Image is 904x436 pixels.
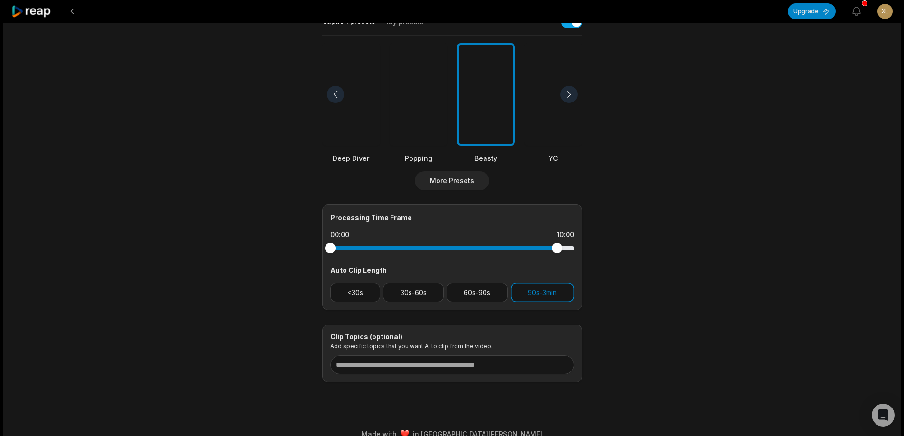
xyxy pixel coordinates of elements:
[387,17,424,35] button: My presets
[447,283,508,302] button: 60s-90s
[383,283,444,302] button: 30s-60s
[330,333,574,341] div: Clip Topics (optional)
[872,404,895,427] div: Open Intercom Messenger
[322,153,380,163] div: Deep Diver
[511,283,574,302] button: 90s-3min
[330,265,574,275] div: Auto Clip Length
[524,153,582,163] div: YC
[390,153,447,163] div: Popping
[330,283,381,302] button: <30s
[788,3,836,19] button: Upgrade
[457,153,515,163] div: Beasty
[330,343,574,350] p: Add specific topics that you want AI to clip from the video.
[415,171,489,190] button: More Presets
[330,213,574,223] div: Processing Time Frame
[322,17,375,35] button: Caption presets
[330,230,349,240] div: 00:00
[557,230,574,240] div: 10:00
